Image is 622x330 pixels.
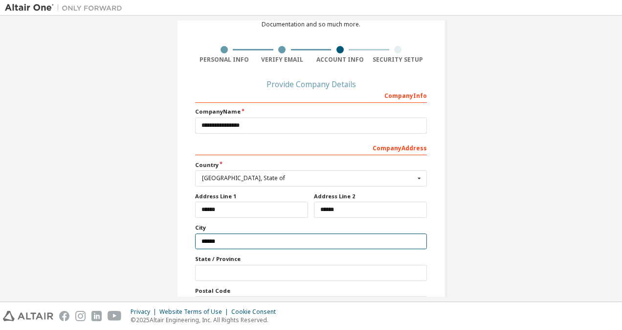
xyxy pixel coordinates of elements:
div: Cookie Consent [231,308,282,316]
div: Personal Info [195,56,253,64]
img: facebook.svg [59,311,69,321]
img: youtube.svg [108,311,122,321]
div: Verify Email [253,56,311,64]
label: City [195,224,427,232]
div: Security Setup [369,56,427,64]
label: Country [195,161,427,169]
label: Address Line 2 [314,192,427,200]
div: Account Info [311,56,369,64]
label: Postal Code [195,287,427,295]
img: instagram.svg [75,311,86,321]
div: Company Info [195,87,427,103]
div: [GEOGRAPHIC_DATA], State of [202,175,415,181]
div: For Free Trials, Licenses, Downloads, Learning & Documentation and so much more. [243,13,379,28]
div: Website Terms of Use [159,308,231,316]
img: linkedin.svg [91,311,102,321]
img: Altair One [5,3,127,13]
img: altair_logo.svg [3,311,53,321]
div: Privacy [131,308,159,316]
div: Company Address [195,140,427,155]
label: Company Name [195,108,427,116]
label: State / Province [195,255,427,263]
div: Provide Company Details [195,81,427,87]
font: 2025 Altair Engineering, Inc. All Rights Reserved. [136,316,268,324]
p: © [131,316,282,324]
label: Address Line 1 [195,192,308,200]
